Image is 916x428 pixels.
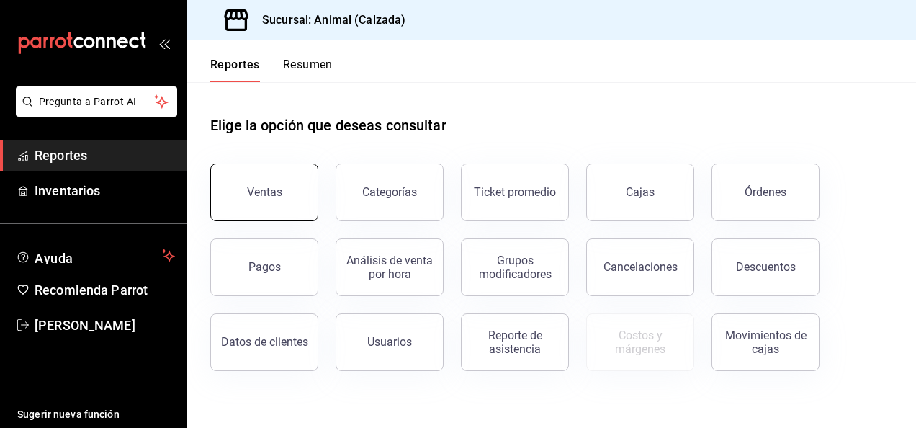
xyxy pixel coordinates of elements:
h3: Sucursal: Animal (Calzada) [251,12,405,29]
font: [PERSON_NAME] [35,318,135,333]
h1: Elige la opción que deseas consultar [210,115,446,136]
div: Ticket promedio [474,185,556,199]
div: Reporte de asistencia [470,329,560,356]
button: Usuarios [336,313,444,371]
button: Cajas [586,164,694,221]
font: Reportes [210,58,260,72]
button: Resumen [283,58,333,82]
div: Ventas [247,185,282,199]
button: Movimientos de cajas [711,313,820,371]
div: Descuentos [736,260,796,274]
div: Costos y márgenes [596,329,685,356]
div: Categorías [362,185,417,199]
div: Pagos [248,260,281,274]
button: Ventas [210,164,318,221]
span: Pregunta a Parrot AI [39,94,155,110]
font: Recomienda Parrot [35,282,148,298]
font: Inventarios [35,183,100,198]
div: Pestañas de navegación [210,58,333,82]
span: Ayuda [35,247,156,264]
font: Reportes [35,148,87,163]
font: Sugerir nueva función [17,409,120,420]
button: Contrata inventarios para ver este reporte [586,313,694,371]
div: Cajas [626,185,655,199]
button: open_drawer_menu [158,37,170,49]
button: Cancelaciones [586,238,694,296]
button: Órdenes [711,164,820,221]
button: Ticket promedio [461,164,569,221]
button: Análisis de venta por hora [336,238,444,296]
div: Movimientos de cajas [721,329,810,356]
div: Datos de clientes [221,335,308,349]
div: Órdenes [745,185,786,199]
button: Categorías [336,164,444,221]
a: Pregunta a Parrot AI [10,104,177,120]
button: Datos de clientes [210,313,318,371]
div: Usuarios [367,335,412,349]
button: Reporte de asistencia [461,313,569,371]
button: Pregunta a Parrot AI [16,86,177,117]
button: Descuentos [711,238,820,296]
button: Grupos modificadores [461,238,569,296]
div: Grupos modificadores [470,254,560,281]
div: Análisis de venta por hora [345,254,434,281]
button: Pagos [210,238,318,296]
div: Cancelaciones [603,260,678,274]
